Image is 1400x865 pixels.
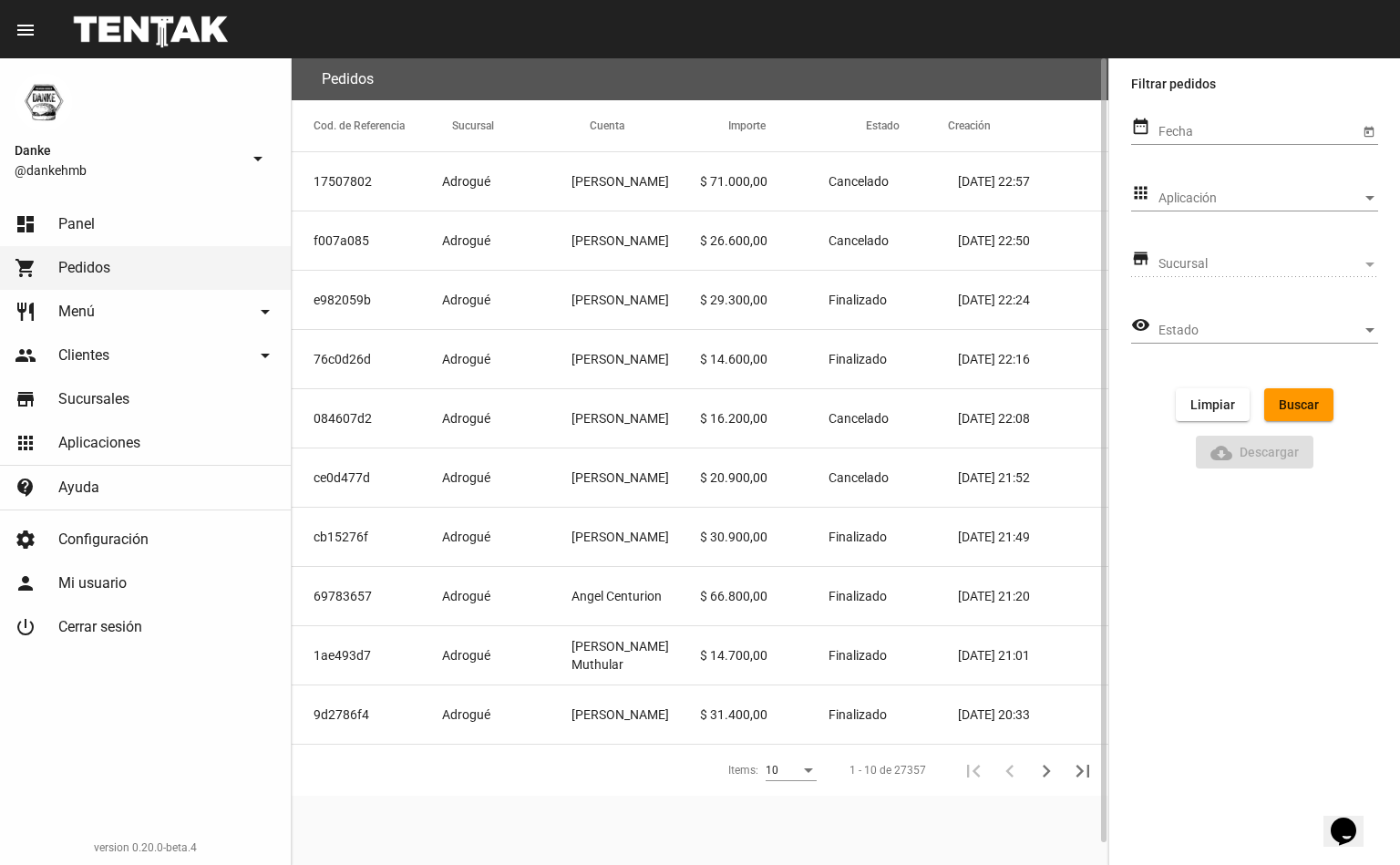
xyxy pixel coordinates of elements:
[571,508,700,566] mat-cell: [PERSON_NAME]
[1065,752,1101,788] button: Última
[866,100,948,151] mat-header-cell: Estado
[292,271,442,329] mat-cell: e982059b
[442,646,490,664] span: Adrogué
[247,148,269,170] mat-icon: arrow_drop_down
[58,346,109,365] span: Clientes
[15,345,36,366] mat-icon: people
[58,215,95,233] span: Panel
[958,389,1108,448] mat-cell: [DATE] 22:08
[58,479,99,497] span: Ayuda
[292,626,442,685] mat-cell: 1ae493d7
[590,100,728,151] mat-header-cell: Cuenta
[58,259,110,277] span: Pedidos
[442,587,490,605] span: Adrogué
[1210,442,1232,464] mat-icon: Descargar Reporte
[15,388,36,410] mat-icon: store
[322,67,374,92] h3: Pedidos
[829,350,887,368] span: Finalizado
[955,752,992,788] button: Primera
[958,685,1108,744] mat-cell: [DATE] 20:33
[571,626,700,685] mat-cell: [PERSON_NAME] Muthular
[829,409,889,427] span: Cancelado
[571,330,700,388] mat-cell: [PERSON_NAME]
[15,257,36,279] mat-icon: shopping_cart
[829,646,887,664] span: Finalizado
[58,574,127,592] span: Mi usuario
[442,528,490,546] span: Adrogué
[442,172,490,191] span: Adrogué
[700,685,829,744] mat-cell: $ 31.400,00
[442,232,490,250] span: Adrogué
[58,390,129,408] span: Sucursales
[442,409,490,427] span: Adrogué
[15,616,36,638] mat-icon: power_settings_new
[15,139,240,161] span: Danke
[292,448,442,507] mat-cell: ce0d477d
[1359,121,1378,140] button: Open calendar
[1131,248,1150,270] mat-icon: store
[728,761,758,779] div: Items:
[292,152,442,211] mat-cell: 17507802
[15,572,36,594] mat-icon: person
[15,161,240,180] span: @dankehmb
[958,448,1108,507] mat-cell: [DATE] 21:52
[15,839,276,857] div: version 0.20.0-beta.4
[958,211,1108,270] mat-cell: [DATE] 22:50
[442,469,490,487] span: Adrogué
[728,100,867,151] mat-header-cell: Importe
[700,448,829,507] mat-cell: $ 20.900,00
[571,271,700,329] mat-cell: [PERSON_NAME]
[700,626,829,685] mat-cell: $ 14.700,00
[948,100,1108,151] mat-header-cell: Creación
[766,764,778,777] span: 10
[829,469,889,487] span: Cancelado
[829,705,887,724] span: Finalizado
[1131,182,1150,204] mat-icon: apps
[452,100,591,151] mat-header-cell: Sucursal
[700,271,829,329] mat-cell: $ 29.300,00
[1196,436,1314,469] button: Descargar ReporteDescargar
[571,211,700,270] mat-cell: [PERSON_NAME]
[442,291,490,309] span: Adrogué
[1028,752,1065,788] button: Siguiente
[1279,397,1319,412] span: Buscar
[849,761,926,779] div: 1 - 10 de 27357
[1158,257,1378,272] mat-select: Sucursal
[15,73,73,131] img: 1d4517d0-56da-456b-81f5-6111ccf01445.png
[1158,125,1359,139] input: Fecha
[958,567,1108,625] mat-cell: [DATE] 21:20
[58,618,142,636] span: Cerrar sesión
[15,529,36,551] mat-icon: settings
[1131,314,1150,336] mat-icon: visibility
[292,567,442,625] mat-cell: 69783657
[700,330,829,388] mat-cell: $ 14.600,00
[15,477,36,499] mat-icon: contact_support
[1131,73,1378,95] label: Filtrar pedidos
[958,271,1108,329] mat-cell: [DATE] 22:24
[700,211,829,270] mat-cell: $ 26.600,00
[571,685,700,744] mat-cell: [PERSON_NAME]
[571,152,700,211] mat-cell: [PERSON_NAME]
[766,765,817,777] mat-select: Items:
[1158,324,1378,338] mat-select: Estado
[1176,388,1250,421] button: Limpiar
[292,508,442,566] mat-cell: cb15276f
[1158,324,1362,338] span: Estado
[292,100,452,151] mat-header-cell: Cod. de Referencia
[58,303,95,321] span: Menú
[829,172,889,191] span: Cancelado
[15,432,36,454] mat-icon: apps
[1158,191,1362,206] span: Aplicación
[700,389,829,448] mat-cell: $ 16.200,00
[292,389,442,448] mat-cell: 084607d2
[700,567,829,625] mat-cell: $ 66.800,00
[700,508,829,566] mat-cell: $ 30.900,00
[571,389,700,448] mat-cell: [PERSON_NAME]
[15,19,36,41] mat-icon: menu
[1264,388,1333,421] button: Buscar
[442,705,490,724] span: Adrogué
[958,508,1108,566] mat-cell: [DATE] 21:49
[58,530,149,549] span: Configuración
[1210,445,1300,459] span: Descargar
[1158,191,1378,206] mat-select: Aplicación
